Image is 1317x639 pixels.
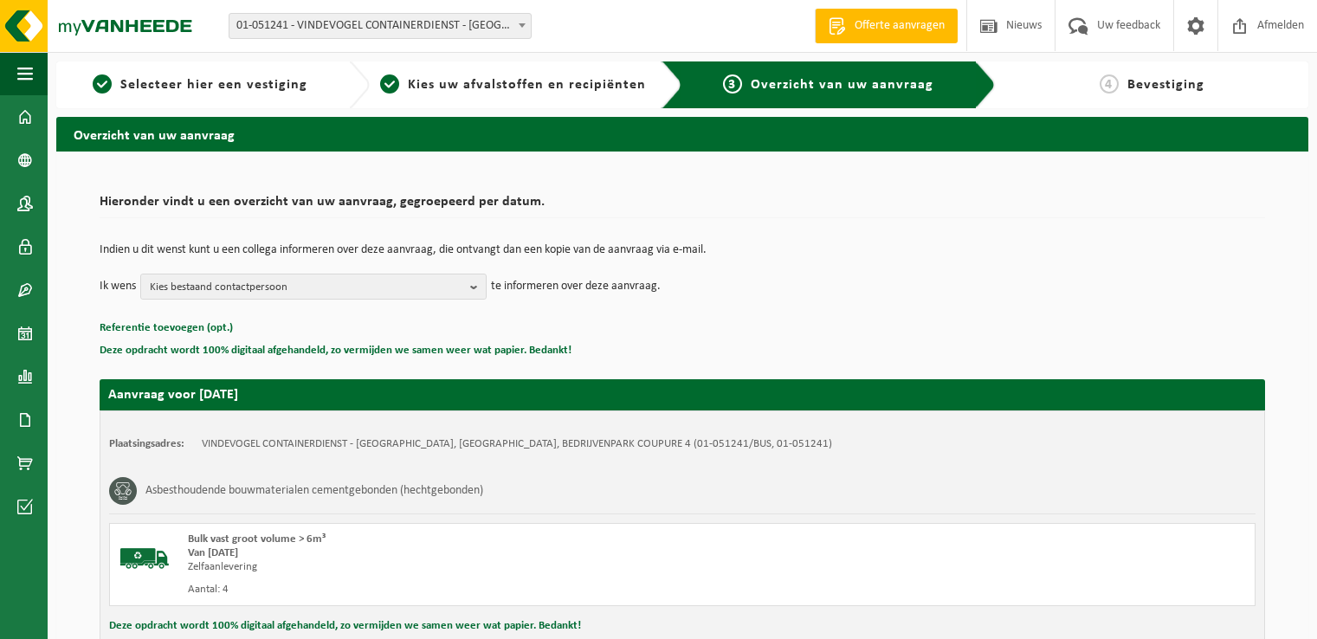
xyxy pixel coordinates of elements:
[229,13,532,39] span: 01-051241 - VINDEVOGEL CONTAINERDIENST - OUDENAARDE - OUDENAARDE
[109,438,184,449] strong: Plaatsingsadres:
[140,274,487,300] button: Kies bestaand contactpersoon
[100,195,1265,218] h2: Hieronder vindt u een overzicht van uw aanvraag, gegroepeerd per datum.
[100,339,571,362] button: Deze opdracht wordt 100% digitaal afgehandeld, zo vermijden we samen weer wat papier. Bedankt!
[65,74,335,95] a: 1Selecteer hier een vestiging
[188,533,326,545] span: Bulk vast groot volume > 6m³
[108,388,238,402] strong: Aanvraag voor [DATE]
[100,274,136,300] p: Ik wens
[1127,78,1204,92] span: Bevestiging
[109,615,581,637] button: Deze opdracht wordt 100% digitaal afgehandeld, zo vermijden we samen weer wat papier. Bedankt!
[119,532,171,584] img: BL-SO-LV.png
[408,78,646,92] span: Kies uw afvalstoffen en recipiënten
[93,74,112,94] span: 1
[378,74,649,95] a: 2Kies uw afvalstoffen en recipiënten
[100,244,1265,256] p: Indien u dit wenst kunt u een collega informeren over deze aanvraag, die ontvangt dan een kopie v...
[188,547,238,558] strong: Van [DATE]
[188,560,752,574] div: Zelfaanlevering
[100,317,233,339] button: Referentie toevoegen (opt.)
[188,583,752,597] div: Aantal: 4
[380,74,399,94] span: 2
[145,477,483,505] h3: Asbesthoudende bouwmaterialen cementgebonden (hechtgebonden)
[723,74,742,94] span: 3
[229,14,531,38] span: 01-051241 - VINDEVOGEL CONTAINERDIENST - OUDENAARDE - OUDENAARDE
[850,17,949,35] span: Offerte aanvragen
[202,437,832,451] td: VINDEVOGEL CONTAINERDIENST - [GEOGRAPHIC_DATA], [GEOGRAPHIC_DATA], BEDRIJVENPARK COUPURE 4 (01-05...
[120,78,307,92] span: Selecteer hier een vestiging
[815,9,958,43] a: Offerte aanvragen
[150,274,463,300] span: Kies bestaand contactpersoon
[56,117,1308,151] h2: Overzicht van uw aanvraag
[1100,74,1119,94] span: 4
[491,274,661,300] p: te informeren over deze aanvraag.
[751,78,933,92] span: Overzicht van uw aanvraag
